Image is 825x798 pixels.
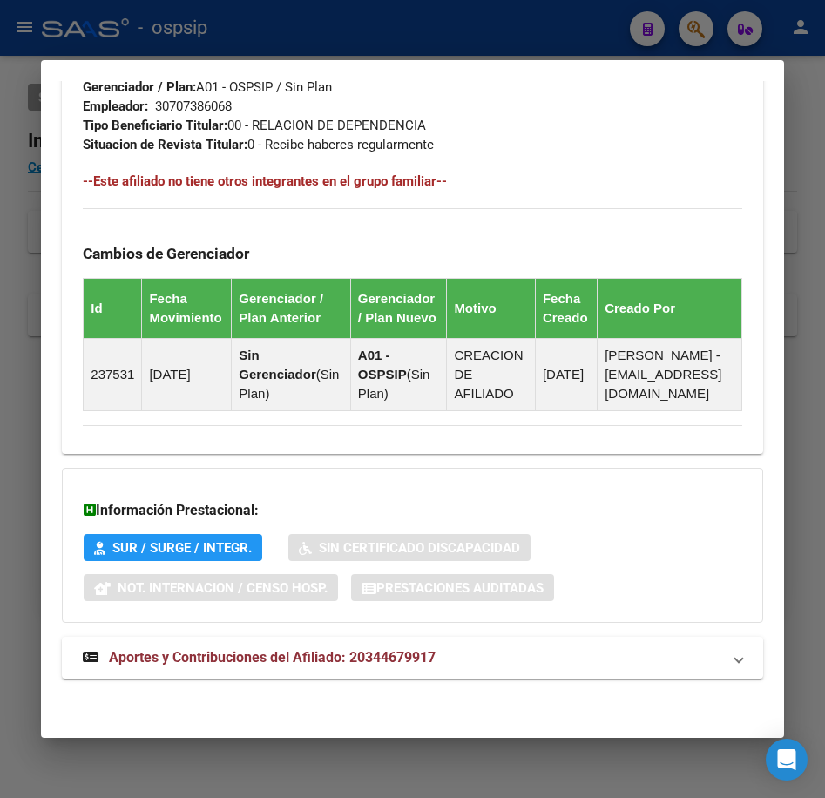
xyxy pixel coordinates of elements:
[598,279,741,339] th: Creado Por
[112,540,252,556] span: SUR / SURGE / INTEGR.
[83,244,741,263] h3: Cambios de Gerenciador
[84,339,142,411] td: 237531
[84,574,338,601] button: Not. Internacion / Censo Hosp.
[83,118,227,133] strong: Tipo Beneficiario Titular:
[83,137,434,152] span: 0 - Recibe haberes regularmente
[598,339,741,411] td: [PERSON_NAME] - [EMAIL_ADDRESS][DOMAIN_NAME]
[84,279,142,339] th: Id
[83,79,332,95] span: A01 - OSPSIP / Sin Plan
[376,580,544,596] span: Prestaciones Auditadas
[142,339,232,411] td: [DATE]
[535,339,597,411] td: [DATE]
[535,279,597,339] th: Fecha Creado
[351,574,554,601] button: Prestaciones Auditadas
[84,534,262,561] button: SUR / SURGE / INTEGR.
[350,279,447,339] th: Gerenciador / Plan Nuevo
[350,339,447,411] td: ( )
[83,137,247,152] strong: Situacion de Revista Titular:
[62,637,762,679] mat-expansion-panel-header: Aportes y Contribuciones del Afiliado: 20344679917
[447,279,536,339] th: Motivo
[319,540,520,556] span: Sin Certificado Discapacidad
[84,500,740,521] h3: Información Prestacional:
[142,279,232,339] th: Fecha Movimiento
[83,118,426,133] span: 00 - RELACION DE DEPENDENCIA
[109,649,436,666] span: Aportes y Contribuciones del Afiliado: 20344679917
[766,739,808,781] div: Open Intercom Messenger
[239,348,315,382] strong: Sin Gerenciador
[288,534,531,561] button: Sin Certificado Discapacidad
[155,97,232,116] div: 30707386068
[118,580,328,596] span: Not. Internacion / Censo Hosp.
[358,348,407,382] strong: A01 - OSPSIP
[83,98,148,114] strong: Empleador:
[83,172,741,191] h4: --Este afiliado no tiene otros integrantes en el grupo familiar--
[83,79,196,95] strong: Gerenciador / Plan:
[447,339,536,411] td: CREACION DE AFILIADO
[232,339,350,411] td: ( )
[232,279,350,339] th: Gerenciador / Plan Anterior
